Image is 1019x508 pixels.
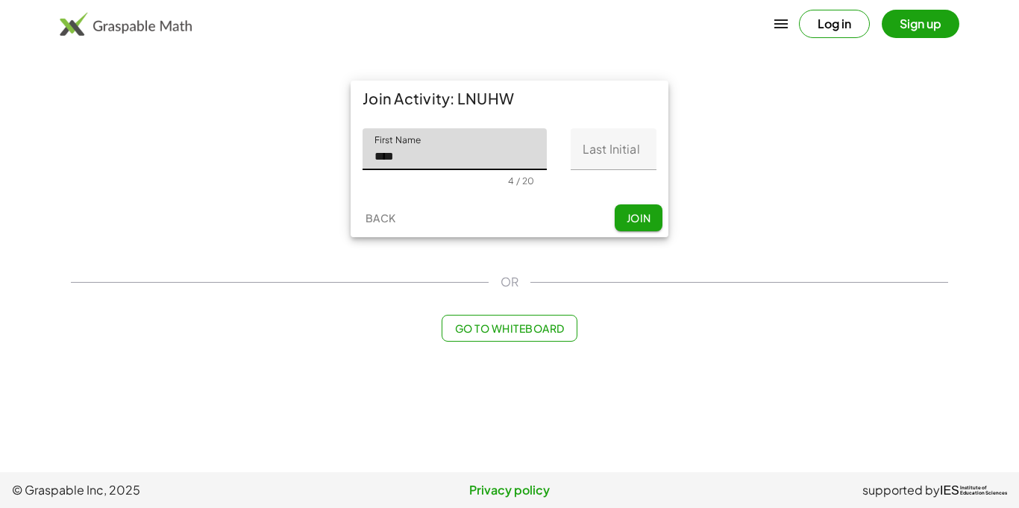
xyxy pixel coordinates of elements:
button: Join [615,204,662,231]
button: Sign up [882,10,959,38]
a: IESInstitute ofEducation Sciences [940,481,1007,499]
span: IES [940,483,959,498]
button: Go to Whiteboard [442,315,577,342]
span: Institute of Education Sciences [960,486,1007,496]
span: OR [501,273,518,291]
span: supported by [862,481,940,499]
span: Join [626,211,650,225]
button: Log in [799,10,870,38]
span: Back [365,211,395,225]
div: 4 / 20 [508,175,534,186]
span: Go to Whiteboard [454,322,564,335]
div: Join Activity: LNUHW [351,81,668,116]
a: Privacy policy [344,481,676,499]
button: Back [357,204,404,231]
span: © Graspable Inc, 2025 [12,481,344,499]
